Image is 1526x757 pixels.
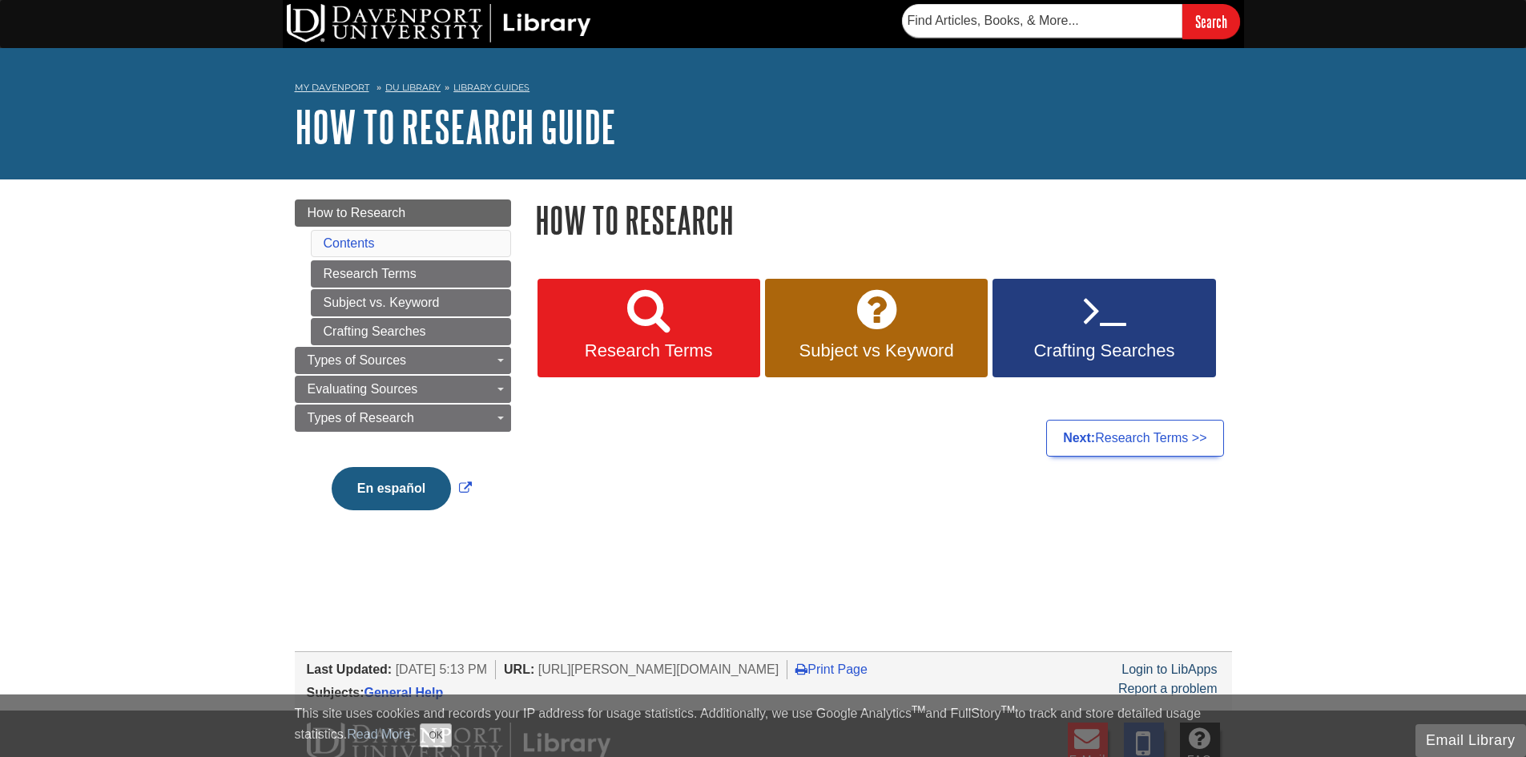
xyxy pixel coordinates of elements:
[912,704,925,715] sup: TM
[347,727,410,741] a: Read More
[1182,4,1240,38] input: Search
[295,102,616,151] a: How to Research Guide
[1046,420,1223,457] a: Next:Research Terms >>
[795,662,807,675] i: Print Page
[287,4,591,42] img: DU Library
[420,723,451,747] button: Close
[777,340,976,361] span: Subject vs Keyword
[550,340,748,361] span: Research Terms
[993,279,1215,378] a: Crafting Searches
[453,82,529,93] a: Library Guides
[295,81,369,95] a: My Davenport
[504,662,534,676] span: URL:
[1063,431,1095,445] strong: Next:
[295,347,511,374] a: Types of Sources
[538,279,760,378] a: Research Terms
[535,199,1232,240] h1: How to Research
[1001,704,1015,715] sup: TM
[902,4,1182,38] input: Find Articles, Books, & More...
[295,405,511,432] a: Types of Research
[308,411,414,425] span: Types of Research
[307,686,364,699] span: Subjects:
[324,236,375,250] a: Contents
[1415,724,1526,757] button: Email Library
[311,289,511,316] a: Subject vs. Keyword
[307,662,393,676] span: Last Updated:
[396,662,487,676] span: [DATE] 5:13 PM
[295,199,511,538] div: Guide Page Menu
[311,260,511,288] a: Research Terms
[902,4,1240,38] form: Searches DU Library's articles, books, and more
[385,82,441,93] a: DU Library
[765,279,988,378] a: Subject vs Keyword
[1118,682,1218,695] a: Report a problem
[308,206,406,219] span: How to Research
[308,382,418,396] span: Evaluating Sources
[295,704,1232,747] div: This site uses cookies and records your IP address for usage statistics. Additionally, we use Goo...
[295,376,511,403] a: Evaluating Sources
[308,353,407,367] span: Types of Sources
[1121,662,1217,676] a: Login to LibApps
[364,686,444,699] a: General Help
[295,199,511,227] a: How to Research
[311,318,511,345] a: Crafting Searches
[795,662,868,676] a: Print Page
[538,662,779,676] span: [URL][PERSON_NAME][DOMAIN_NAME]
[295,77,1232,103] nav: breadcrumb
[328,481,476,495] a: Link opens in new window
[1005,340,1203,361] span: Crafting Searches
[332,467,451,510] button: En español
